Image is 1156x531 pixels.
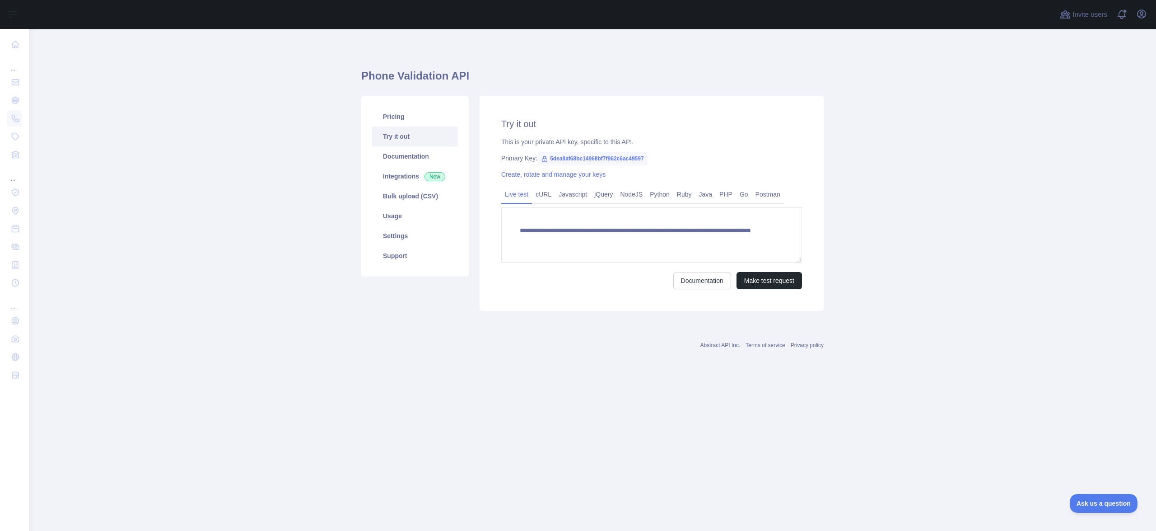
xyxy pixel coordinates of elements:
a: cURL [532,187,555,202]
a: Postman [752,187,784,202]
a: Terms of service [746,342,785,348]
a: Python [646,187,673,202]
a: Live test [501,187,532,202]
a: Pricing [372,107,458,127]
a: jQuery [591,187,616,202]
a: Javascript [555,187,591,202]
a: Ruby [673,187,695,202]
div: ... [7,293,22,311]
h1: Phone Validation API [361,69,824,90]
div: ... [7,54,22,72]
a: Go [736,187,752,202]
a: PHP [716,187,736,202]
div: Primary Key: [501,154,802,163]
a: Documentation [673,272,731,289]
iframe: Toggle Customer Support [1070,494,1138,513]
h2: Try it out [501,117,802,130]
a: Settings [372,226,458,246]
div: This is your private API key, specific to this API. [501,137,802,146]
span: New [424,172,445,181]
button: Make test request [736,272,802,289]
span: 5dea9af68bc14968bf7f962c6ac49597 [537,152,648,165]
span: Invite users [1072,9,1107,20]
a: Documentation [372,146,458,166]
a: NodeJS [616,187,646,202]
a: Support [372,246,458,266]
a: Create, rotate and manage your keys [501,171,606,178]
a: Integrations New [372,166,458,186]
a: Java [695,187,716,202]
a: Abstract API Inc. [700,342,741,348]
a: Bulk upload (CSV) [372,186,458,206]
div: ... [7,164,22,183]
a: Try it out [372,127,458,146]
a: Usage [372,206,458,226]
button: Invite users [1058,7,1109,22]
a: Privacy policy [791,342,824,348]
